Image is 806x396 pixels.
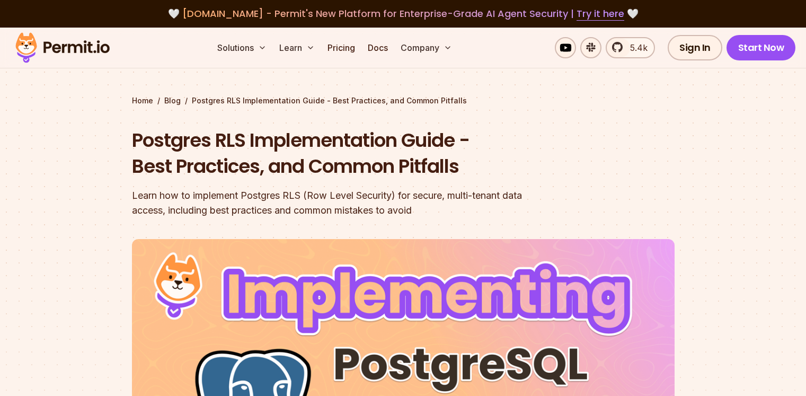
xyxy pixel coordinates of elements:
span: 5.4k [624,41,648,54]
div: / / [132,95,675,106]
button: Learn [275,37,319,58]
a: Home [132,95,153,106]
a: Start Now [727,35,796,60]
a: Blog [164,95,181,106]
h1: Postgres RLS Implementation Guide - Best Practices, and Common Pitfalls [132,127,539,180]
img: Permit logo [11,30,114,66]
div: 🤍 🤍 [25,6,781,21]
a: Pricing [323,37,359,58]
button: Solutions [213,37,271,58]
a: Docs [364,37,392,58]
button: Company [396,37,456,58]
a: 5.4k [606,37,655,58]
div: Learn how to implement Postgres RLS (Row Level Security) for secure, multi-tenant data access, in... [132,188,539,218]
a: Try it here [577,7,624,21]
span: [DOMAIN_NAME] - Permit's New Platform for Enterprise-Grade AI Agent Security | [182,7,624,20]
a: Sign In [668,35,722,60]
